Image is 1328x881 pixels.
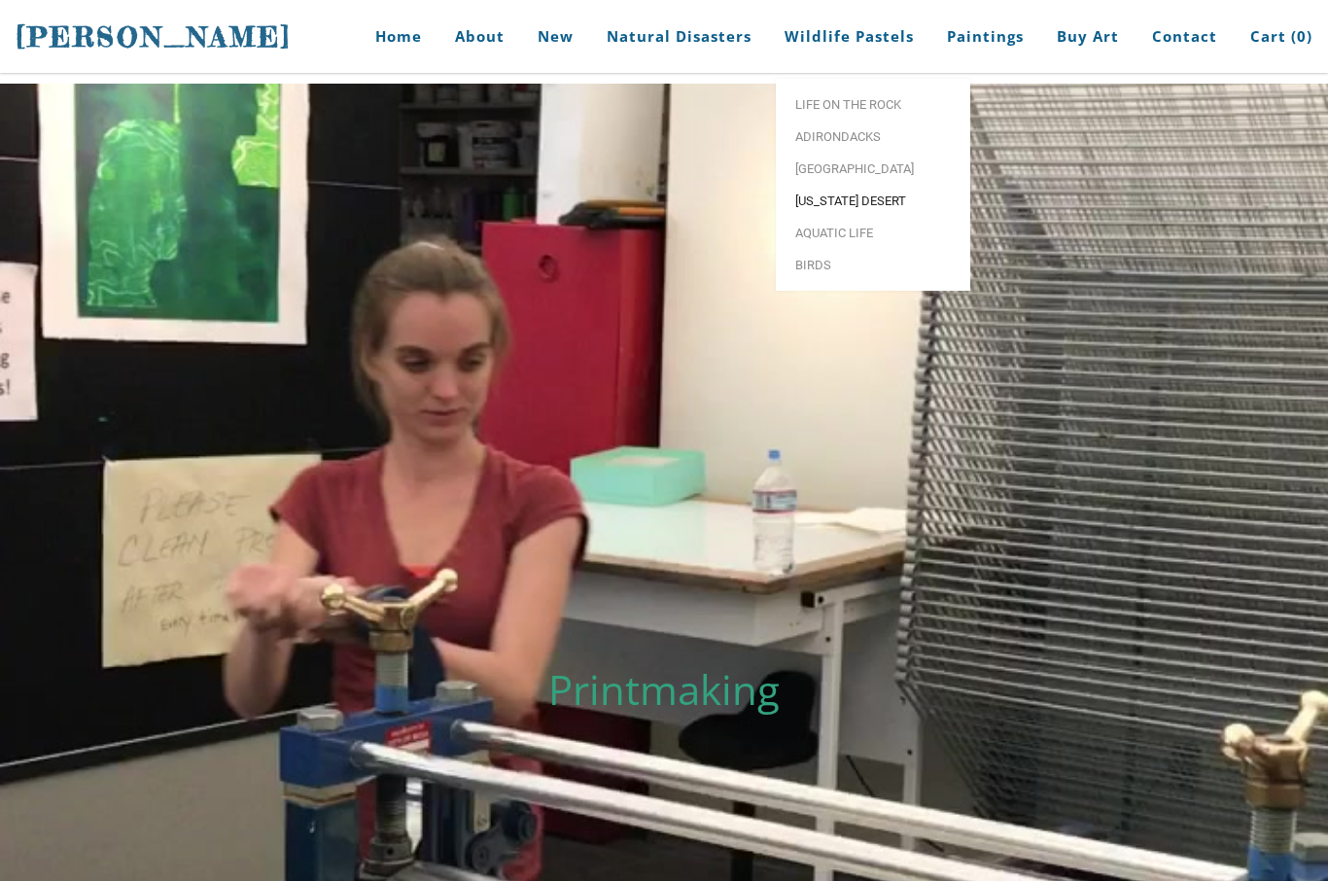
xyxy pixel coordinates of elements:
[795,162,951,175] span: [GEOGRAPHIC_DATA]
[776,121,970,153] a: Adirondacks
[776,217,970,249] a: Aquatic life
[197,669,1131,710] h2: Printmaking
[776,153,970,185] a: [GEOGRAPHIC_DATA]
[16,18,292,55] a: [PERSON_NAME]
[795,194,951,207] span: [US_STATE] Desert
[16,20,292,53] span: [PERSON_NAME]
[1297,26,1307,46] span: 0
[795,98,951,111] span: Life on the Rock
[795,227,951,239] span: Aquatic life
[776,185,970,217] a: [US_STATE] Desert
[795,259,951,271] span: Birds
[776,88,970,121] a: Life on the Rock
[795,130,951,143] span: Adirondacks
[776,249,970,281] a: Birds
